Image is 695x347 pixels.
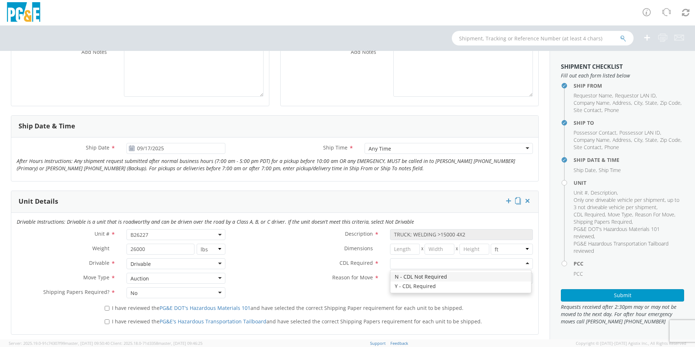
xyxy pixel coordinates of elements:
span: Unit # [95,230,109,237]
li: , [634,99,643,107]
li: , [660,136,682,144]
span: Phone [604,107,619,113]
li: , [574,92,613,99]
span: Ship Date [574,167,596,173]
span: State [645,136,657,143]
span: Zip Code [660,99,680,106]
span: I have reviewed the and have selected the correct Shipping Papers requirement for each unit to be... [112,318,482,325]
span: Ship Time [323,144,347,151]
span: Site Contact [574,144,602,151]
span: Copyright © [DATE]-[DATE] Agistix Inc., All Rights Reserved [576,340,686,346]
span: Company Name [574,136,610,143]
span: Client: 2025.18.0-71d3358 [111,340,202,346]
span: Address [612,99,631,106]
span: CDL Required [340,259,373,266]
span: State [645,99,657,106]
h4: PCC [574,261,684,266]
img: pge-logo-06675f144f4cfa6a6814.png [5,2,42,24]
span: X [420,244,425,255]
span: master, [DATE] 09:46:25 [158,340,202,346]
span: B26227 [126,229,225,240]
i: After Hours Instructions: Any shipment request submitted after normal business hours (7:00 am - 5... [17,157,515,172]
span: Site Contact [574,107,602,113]
span: Description [591,189,617,196]
span: X [454,244,459,255]
h4: Unit [574,180,684,186]
span: Requests received after 2:30pm may or may not be moved to the next day. For after hour emergency ... [561,303,684,325]
li: , [574,189,589,196]
h4: Ship From [574,83,684,88]
span: Shipping Papers Required [574,218,632,225]
div: Any Time [369,145,391,152]
li: , [612,99,632,107]
span: Ship Time [599,167,621,173]
span: master, [DATE] 09:50:40 [65,340,109,346]
h3: Ship Date & Time [19,123,75,130]
span: Address [612,136,631,143]
div: Y - CDL Required [390,282,531,291]
li: , [615,92,657,99]
div: Drivable [130,260,151,268]
span: Move Type [608,211,632,218]
li: , [574,226,682,240]
li: , [660,99,682,107]
span: City [634,136,642,143]
li: , [574,129,618,136]
span: PG&E Hazardous Transportation Tailboard reviewed [574,240,668,254]
span: Add Notes [351,48,376,55]
li: , [619,129,661,136]
li: , [608,211,633,218]
span: City [634,99,642,106]
span: Unit # [574,189,588,196]
li: , [574,107,603,114]
a: Support [370,340,386,346]
a: PG&E's Hazardous Transportation Tailboard [160,318,266,325]
li: , [635,211,675,218]
span: Possessor Contact [574,129,616,136]
span: Company Name [574,99,610,106]
input: Height [459,244,489,255]
span: Drivable [89,259,109,266]
span: Only one driveable vehicle per shipment, up to 3 not driveable vehicle per shipment [574,196,679,211]
li: , [645,136,658,144]
span: CDL Required [574,211,605,218]
span: Reason for Move [332,274,373,281]
h3: Unit Details [19,198,58,205]
input: I have reviewed thePG&E DOT's Hazardous Materials 101and have selected the correct Shipping Paper... [105,306,109,311]
li: , [574,211,606,218]
span: Weight [92,245,109,252]
i: Drivable Instructions: Drivable is a unit that is roadworthy and can be driven over the road by a... [17,218,414,225]
span: Fill out each form listed below [561,72,684,79]
input: I have reviewed thePG&E's Hazardous Transportation Tailboardand have selected the correct Shippin... [105,319,109,324]
li: , [612,136,632,144]
span: Dimensions [344,245,373,252]
div: No [130,290,137,297]
input: Length [390,244,420,255]
input: Shipment, Tracking or Reference Number (at least 4 chars) [452,31,634,45]
span: PCC [574,270,583,277]
span: Move Type [83,274,109,281]
input: Width [425,244,454,255]
span: Add Notes [81,48,107,55]
span: Shipping Papers Required? [43,288,109,295]
li: , [574,196,682,211]
li: , [574,167,597,174]
li: , [591,189,618,196]
h4: Ship To [574,120,684,125]
span: Requestor LAN ID [615,92,656,99]
li: , [574,144,603,151]
h4: Ship Date & Time [574,157,684,163]
li: , [574,99,611,107]
a: Feedback [390,340,408,346]
strong: Shipment Checklist [561,63,623,71]
span: Description [345,230,373,237]
span: I have reviewed the and have selected the correct Shipping Paper requirement for each unit to be ... [112,304,463,311]
button: Submit [561,289,684,302]
span: Zip Code [660,136,680,143]
span: Possessor LAN ID [619,129,660,136]
span: PG&E DOT's Hazardous Materials 101 reviewed [574,226,660,240]
span: Ship Date [86,144,109,151]
span: Server: 2025.19.0-91c74307f99 [9,340,109,346]
li: , [634,136,643,144]
span: Reason For Move [635,211,674,218]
